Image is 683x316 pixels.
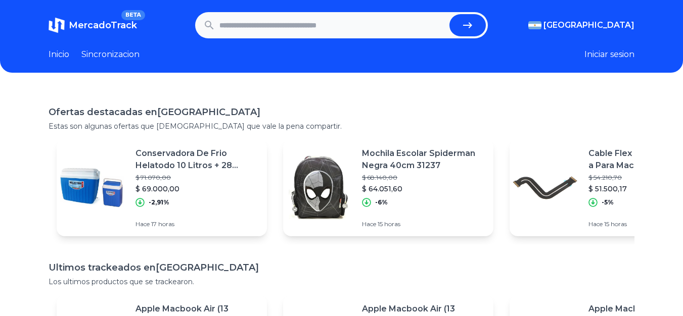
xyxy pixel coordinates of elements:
[362,174,485,182] p: $ 68.140,00
[49,17,65,33] img: MercadoTrack
[362,184,485,194] p: $ 64.051,60
[49,121,634,131] p: Estas son algunas ofertas que [DEMOGRAPHIC_DATA] que vale la pena compartir.
[81,48,140,61] a: Sincronizacion
[375,198,388,206] p: -6%
[528,19,634,31] button: [GEOGRAPHIC_DATA]
[362,147,485,172] p: Mochila Escolar Spiderman Negra 40cm 31237
[602,198,614,206] p: -5%
[283,139,493,236] a: Featured imageMochila Escolar Spiderman Negra 40cm 31237$ 68.140,00$ 64.051,60-6%Hace 15 horas
[49,260,634,275] h1: Ultimos trackeados en [GEOGRAPHIC_DATA]
[543,19,634,31] span: [GEOGRAPHIC_DATA]
[135,184,259,194] p: $ 69.000,00
[283,152,354,223] img: Featured image
[49,277,634,287] p: Los ultimos productos que se trackearon.
[121,10,145,20] span: BETA
[362,220,485,228] p: Hace 15 horas
[49,48,69,61] a: Inicio
[135,147,259,172] p: Conservadora De Frio Helatodo 10 Litros + 28 [PERSON_NAME]
[69,20,137,31] span: MercadoTrack
[57,152,127,223] img: Featured image
[49,17,137,33] a: MercadoTrackBETA
[528,21,541,29] img: Argentina
[584,48,634,61] button: Iniciar sesion
[510,152,580,223] img: Featured image
[57,139,267,236] a: Featured imageConservadora De Frio Helatodo 10 Litros + 28 [PERSON_NAME]$ 71.070,00$ 69.000,00-2,...
[135,220,259,228] p: Hace 17 horas
[149,198,169,206] p: -2,91%
[49,105,634,119] h1: Ofertas destacadas en [GEOGRAPHIC_DATA]
[135,174,259,182] p: $ 71.070,00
